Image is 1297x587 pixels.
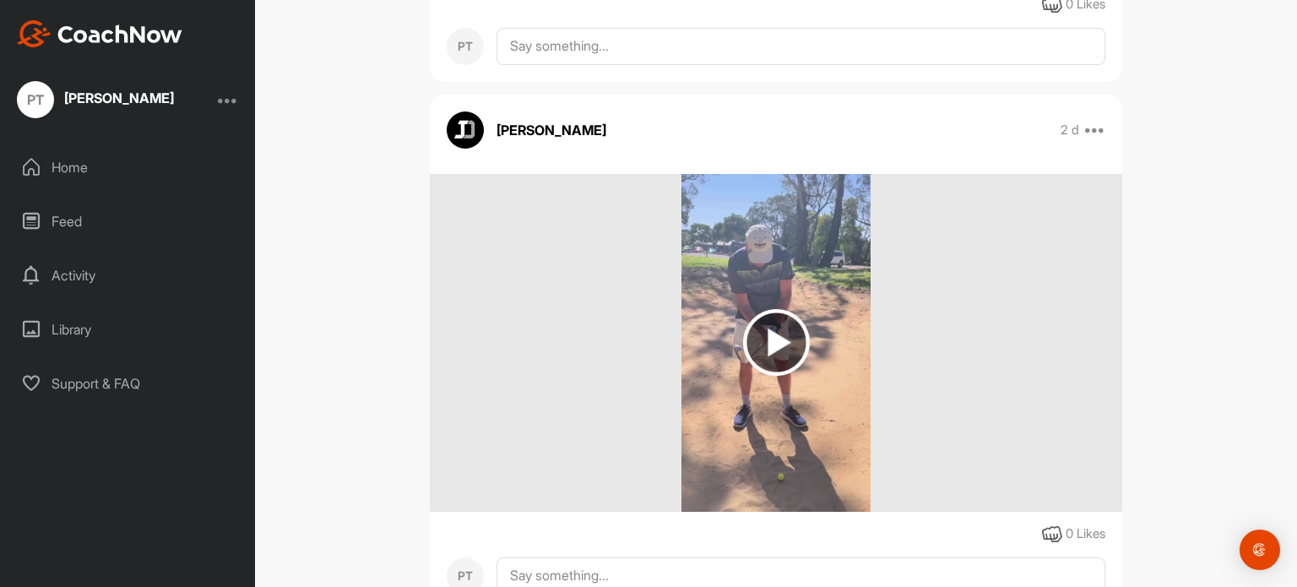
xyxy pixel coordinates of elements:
img: play [743,309,810,376]
div: [PERSON_NAME] [64,91,174,105]
div: 0 Likes [1066,524,1105,544]
p: [PERSON_NAME] [497,120,606,140]
div: Library [9,308,247,351]
div: Home [9,146,247,188]
div: Support & FAQ [9,362,247,405]
img: media [681,174,871,512]
img: CoachNow [17,20,182,47]
div: Open Intercom Messenger [1240,530,1280,570]
div: PT [447,28,484,65]
div: Feed [9,200,247,242]
p: 2 d [1061,122,1079,139]
img: avatar [447,111,484,149]
div: PT [17,81,54,118]
div: Activity [9,254,247,296]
